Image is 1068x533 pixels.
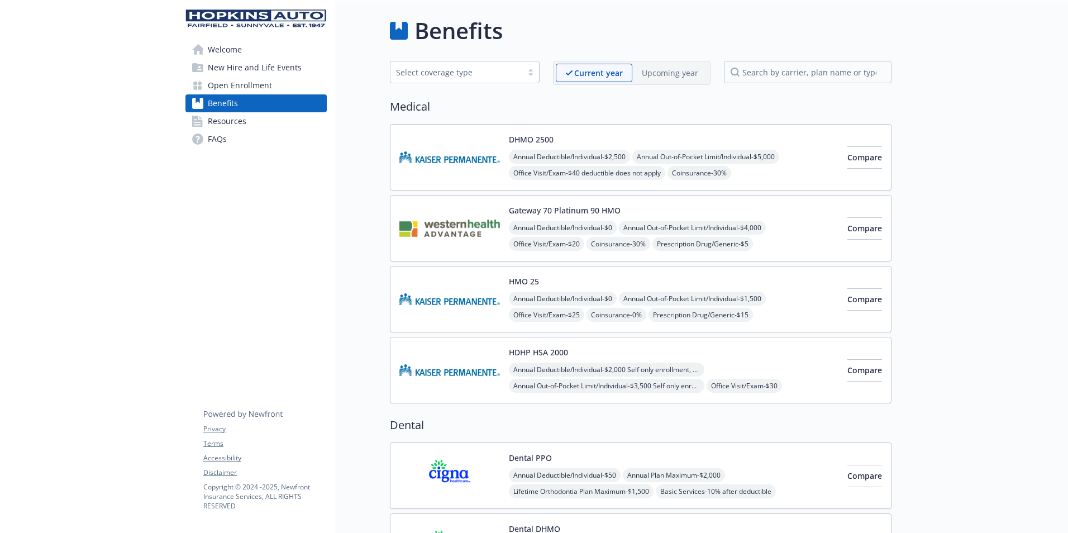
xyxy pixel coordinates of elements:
[847,294,882,304] span: Compare
[652,237,753,251] span: Prescription Drug/Generic - $5
[185,130,327,148] a: FAQs
[509,275,539,287] button: HMO 25
[847,217,882,240] button: Compare
[399,134,500,181] img: Kaiser Permanente Insurance Company carrier logo
[509,204,621,216] button: Gateway 70 Platinum 90 HMO
[208,41,242,59] span: Welcome
[847,223,882,234] span: Compare
[623,468,725,482] span: Annual Plan Maximum - $2,000
[619,292,766,306] span: Annual Out-of-Pocket Limit/Individual - $1,500
[185,59,327,77] a: New Hire and Life Events
[185,112,327,130] a: Resources
[649,308,753,322] span: Prescription Drug/Generic - $15
[509,468,621,482] span: Annual Deductible/Individual - $50
[847,465,882,487] button: Compare
[509,166,665,180] span: Office Visit/Exam - $40 deductible does not apply
[587,237,650,251] span: Coinsurance - 30%
[399,346,500,394] img: Kaiser Permanente Insurance Company carrier logo
[185,41,327,59] a: Welcome
[847,146,882,169] button: Compare
[509,308,584,322] span: Office Visit/Exam - $25
[399,452,500,499] img: CIGNA carrier logo
[203,482,326,511] p: Copyright © 2024 - 2025 , Newfront Insurance Services, ALL RIGHTS RESERVED
[509,363,704,377] span: Annual Deductible/Individual - $2,000 Self only enrollment, $3,200 for any one member within a Fa...
[185,94,327,112] a: Benefits
[509,292,617,306] span: Annual Deductible/Individual - $0
[509,452,552,464] button: Dental PPO
[574,67,623,79] p: Current year
[847,359,882,382] button: Compare
[724,61,891,83] input: search by carrier, plan name or type
[390,417,891,434] h2: Dental
[847,365,882,375] span: Compare
[509,221,617,235] span: Annual Deductible/Individual - $0
[509,237,584,251] span: Office Visit/Exam - $20
[509,484,654,498] span: Lifetime Orthodontia Plan Maximum - $1,500
[509,134,554,145] button: DHMO 2500
[619,221,766,235] span: Annual Out-of-Pocket Limit/Individual - $4,000
[632,150,779,164] span: Annual Out-of-Pocket Limit/Individual - $5,000
[414,14,503,47] h1: Benefits
[399,204,500,252] img: Western Health Advantage (WHA) carrier logo
[667,166,731,180] span: Coinsurance - 30%
[399,275,500,323] img: Kaiser Permanente Insurance Company carrier logo
[396,66,517,78] div: Select coverage type
[847,152,882,163] span: Compare
[587,308,646,322] span: Coinsurance - 0%
[707,379,782,393] span: Office Visit/Exam - $30
[203,453,326,463] a: Accessibility
[203,468,326,478] a: Disclaimer
[208,59,302,77] span: New Hire and Life Events
[642,67,698,79] p: Upcoming year
[390,98,891,115] h2: Medical
[509,346,568,358] button: HDHP HSA 2000
[185,77,327,94] a: Open Enrollment
[509,379,704,393] span: Annual Out-of-Pocket Limit/Individual - $3,500 Self only enrollment, $3,500 for any one member wi...
[847,470,882,481] span: Compare
[208,112,246,130] span: Resources
[208,77,272,94] span: Open Enrollment
[203,424,326,434] a: Privacy
[847,288,882,311] button: Compare
[208,94,238,112] span: Benefits
[208,130,227,148] span: FAQs
[509,150,630,164] span: Annual Deductible/Individual - $2,500
[656,484,776,498] span: Basic Services - 10% after deductible
[203,439,326,449] a: Terms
